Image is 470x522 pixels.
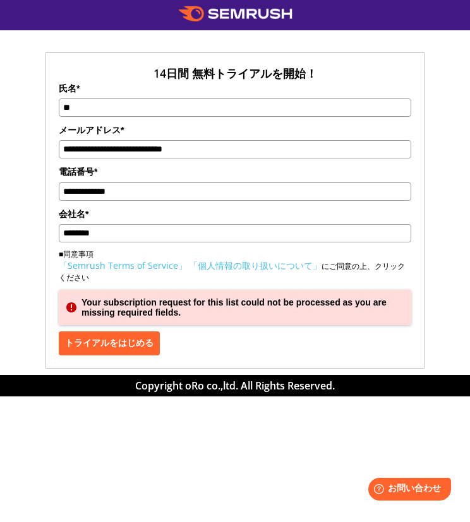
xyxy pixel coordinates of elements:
label: メールアドレス* [59,123,411,137]
iframe: Help widget launcher [358,473,456,508]
div: Your subscription request for this list could not be processed as you are missing required fields. [59,290,411,325]
span: 14日間 無料トライアルを開始！ [154,66,317,81]
a: 「個人情報の取り扱いについて」 [189,259,322,271]
button: トライアルをはじめる [59,331,160,355]
a: 「Semrush Terms of Service」 [59,259,187,271]
span: Copyright oRo co.,ltd. All Rights Reserved. [135,379,335,393]
label: 電話番号* [59,165,411,179]
p: ■同意事項 にご同意の上、クリックください [59,249,411,283]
